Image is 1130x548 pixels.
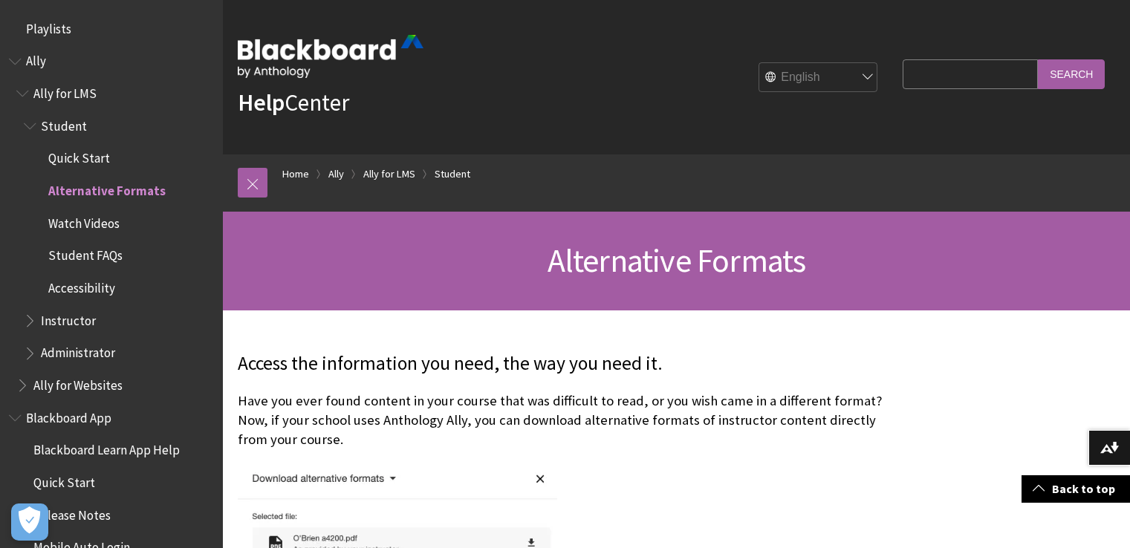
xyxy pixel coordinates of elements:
[48,211,120,231] span: Watch Videos
[48,244,123,264] span: Student FAQs
[238,35,423,78] img: Blackboard by Anthology
[238,88,349,117] a: HelpCenter
[9,16,214,42] nav: Book outline for Playlists
[759,63,878,93] select: Site Language Selector
[238,391,895,450] p: Have you ever found content in your course that was difficult to read, or you wish came in a diff...
[548,240,806,281] span: Alternative Formats
[33,373,123,393] span: Ally for Websites
[48,178,166,198] span: Alternative Formats
[328,165,344,183] a: Ally
[26,49,46,69] span: Ally
[26,405,111,425] span: Blackboard App
[9,49,214,398] nav: Book outline for Anthology Ally Help
[26,16,71,36] span: Playlists
[48,275,115,296] span: Accessibility
[238,88,285,117] strong: Help
[41,341,115,361] span: Administrator
[282,165,309,183] a: Home
[33,81,97,101] span: Ally for LMS
[11,503,48,541] button: Präferenzen öffnen
[435,165,470,183] a: Student
[33,503,111,523] span: Release Notes
[33,438,180,458] span: Blackboard Learn App Help
[33,470,95,490] span: Quick Start
[363,165,415,183] a: Ally for LMS
[238,350,895,377] p: Access the information you need, the way you need it.
[41,308,96,328] span: Instructor
[1022,475,1130,503] a: Back to top
[48,146,110,166] span: Quick Start
[1038,59,1105,88] input: Search
[41,114,87,134] span: Student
